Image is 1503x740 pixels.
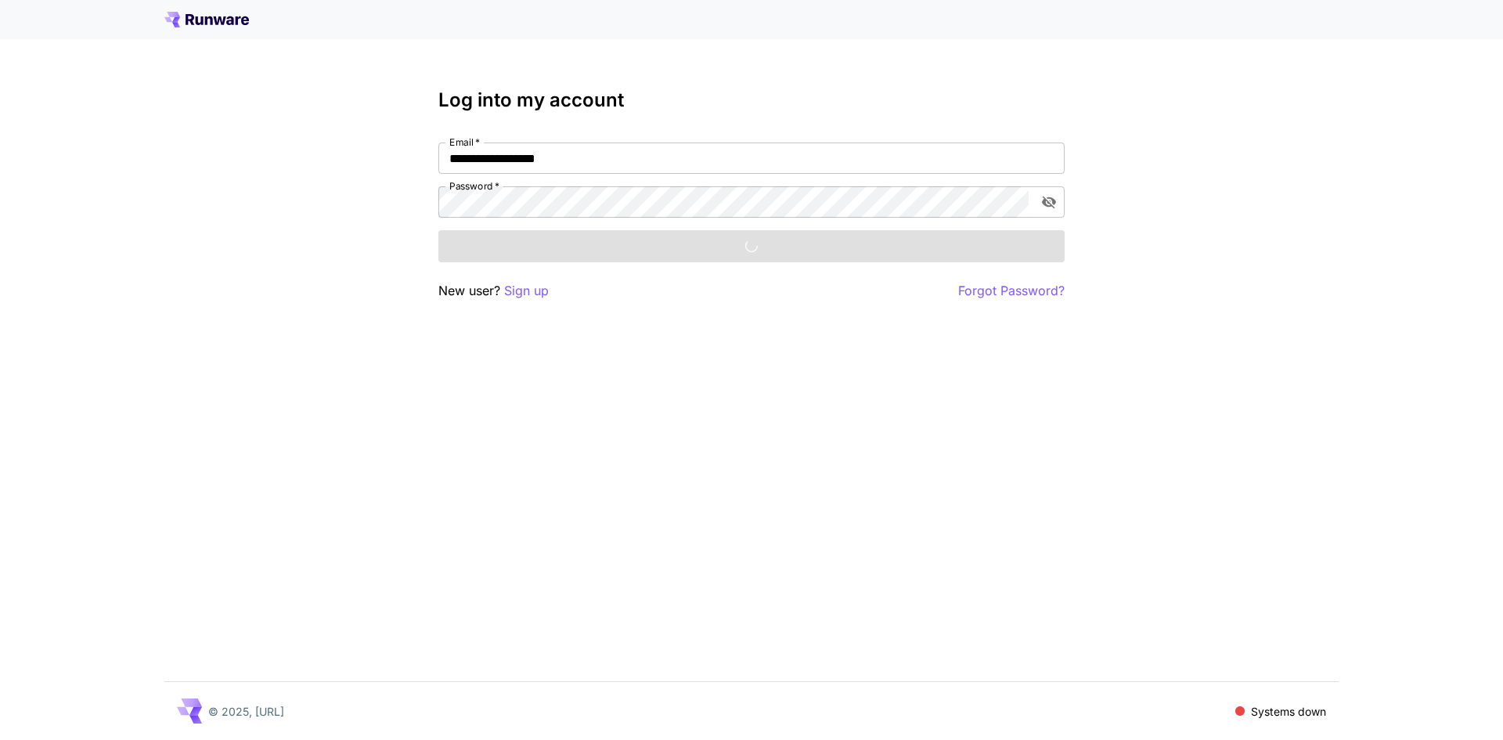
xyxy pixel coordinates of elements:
label: Email [449,135,480,149]
h3: Log into my account [438,89,1065,111]
p: Systems down [1251,703,1326,720]
label: Password [449,179,499,193]
button: toggle password visibility [1035,188,1063,216]
button: Forgot Password? [958,281,1065,301]
p: © 2025, [URL] [208,703,284,720]
p: New user? [438,281,549,301]
button: Sign up [504,281,549,301]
